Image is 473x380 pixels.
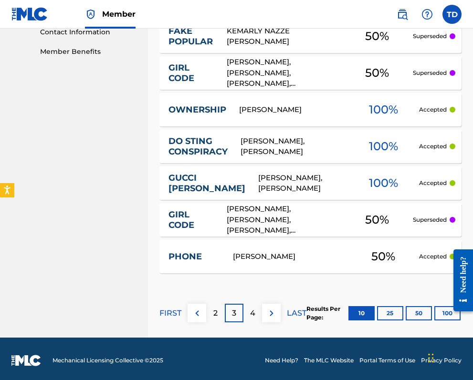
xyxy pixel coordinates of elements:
div: [PERSON_NAME], [PERSON_NAME] [241,136,347,157]
button: 10 [348,306,375,320]
p: Accepted [419,179,447,187]
span: Member [102,9,136,20]
a: Contact Information [40,27,137,37]
div: [PERSON_NAME], [PERSON_NAME], [PERSON_NAME], [PERSON_NAME] [227,204,342,236]
span: 100 % [369,138,398,155]
p: 3 [232,308,236,319]
img: search [397,9,408,20]
p: Accepted [419,105,447,114]
a: Portal Terms of Use [359,356,415,365]
img: help [421,9,433,20]
span: 50 % [365,64,389,82]
span: 50 % [365,28,389,45]
span: Mechanical Licensing Collective © 2025 [53,356,163,365]
iframe: Chat Widget [425,334,473,380]
a: FAKE POPULAR [168,26,214,47]
p: LAST [287,308,306,319]
a: DO STING CONSPIRACY [168,136,228,157]
p: 4 [250,308,255,319]
img: Top Rightsholder [85,9,96,20]
div: Help [418,5,437,24]
a: GIRL CODE [168,209,214,231]
button: 100 [434,306,461,320]
a: GIRL CODE [168,62,214,84]
div: [PERSON_NAME], [PERSON_NAME] [258,173,347,194]
button: 25 [377,306,403,320]
a: Member Benefits [40,47,137,57]
span: 100 % [369,101,398,118]
a: The MLC Website [304,356,354,365]
span: 100 % [369,175,398,192]
a: PHONE [168,251,220,262]
div: [PERSON_NAME] [233,251,348,262]
iframe: Resource Center [446,241,473,319]
a: GUCCI [PERSON_NAME] [168,173,245,194]
p: FIRST [159,308,181,319]
img: MLC Logo [11,7,48,21]
p: Accepted [419,142,447,151]
p: Results Per Page: [306,305,347,322]
p: Superseded [413,32,447,41]
div: [PERSON_NAME] [239,104,347,115]
a: Privacy Policy [421,356,462,365]
button: 50 [406,306,432,320]
p: Superseded [413,216,447,224]
a: Need Help? [265,356,298,365]
a: Public Search [393,5,412,24]
div: [PERSON_NAME], [PERSON_NAME], [PERSON_NAME], [PERSON_NAME] [227,57,342,89]
span: 50 % [365,211,389,228]
p: Superseded [413,69,447,77]
img: right [266,308,277,319]
div: KEMARLY NAZZE [PERSON_NAME] [227,26,342,47]
img: logo [11,355,41,366]
p: Accepted [419,252,447,261]
span: 50 % [371,248,395,265]
p: 2 [213,308,218,319]
div: User Menu [442,5,462,24]
a: OWNERSHIP [168,104,226,115]
div: Drag [428,344,434,372]
img: left [191,308,203,319]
